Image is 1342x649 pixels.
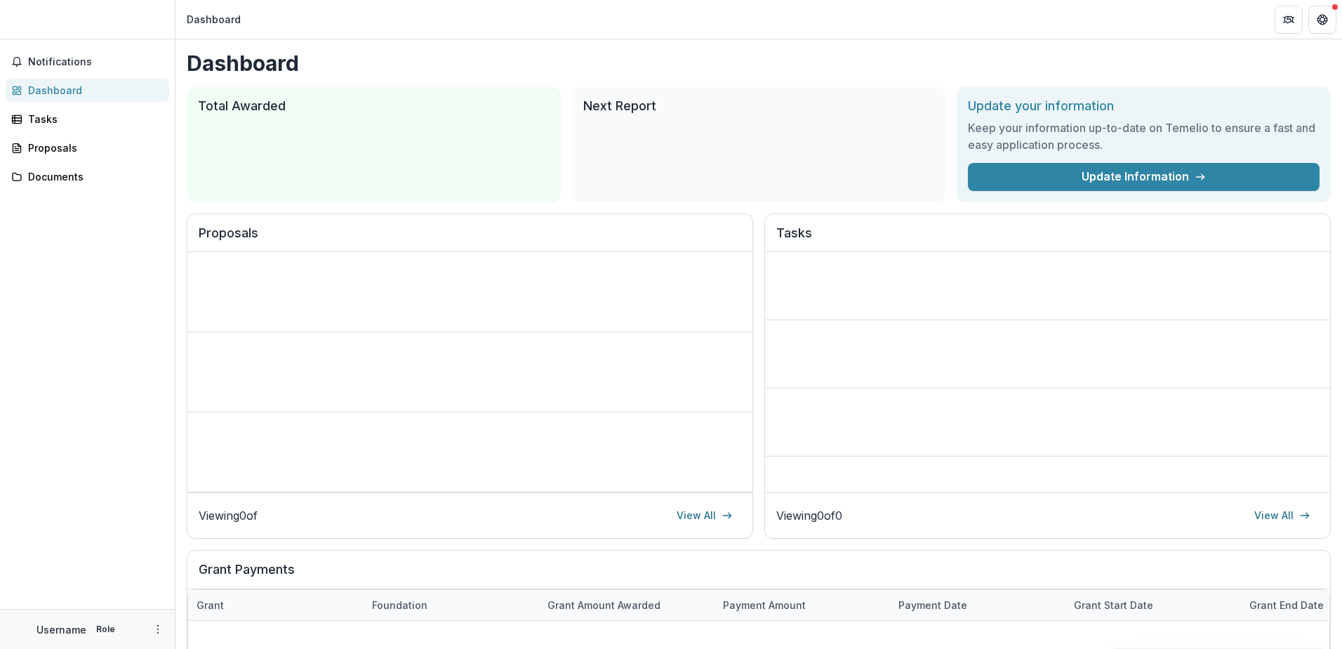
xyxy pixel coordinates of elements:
[199,562,1319,589] h2: Grant Payments
[583,98,935,114] h2: Next Report
[199,507,258,524] p: Viewing 0 of
[187,12,241,27] div: Dashboard
[36,622,86,637] p: Username
[968,163,1320,191] a: Update Information
[6,51,169,73] button: Notifications
[28,169,158,184] div: Documents
[92,623,119,636] p: Role
[1275,6,1303,34] button: Partners
[776,225,1319,252] h2: Tasks
[199,225,741,252] h2: Proposals
[6,107,169,131] a: Tasks
[6,165,169,188] a: Documents
[181,9,246,29] nav: breadcrumb
[28,56,164,68] span: Notifications
[187,51,1331,76] h1: Dashboard
[668,504,741,527] a: View All
[198,98,550,114] h2: Total Awarded
[150,621,166,638] button: More
[1246,504,1319,527] a: View All
[6,79,169,102] a: Dashboard
[968,119,1320,153] h3: Keep your information up-to-date on Temelio to ensure a fast and easy application process.
[6,136,169,159] a: Proposals
[776,507,842,524] p: Viewing 0 of 0
[28,83,158,98] div: Dashboard
[28,140,158,155] div: Proposals
[28,112,158,126] div: Tasks
[1308,6,1336,34] button: Get Help
[968,98,1320,114] h2: Update your information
